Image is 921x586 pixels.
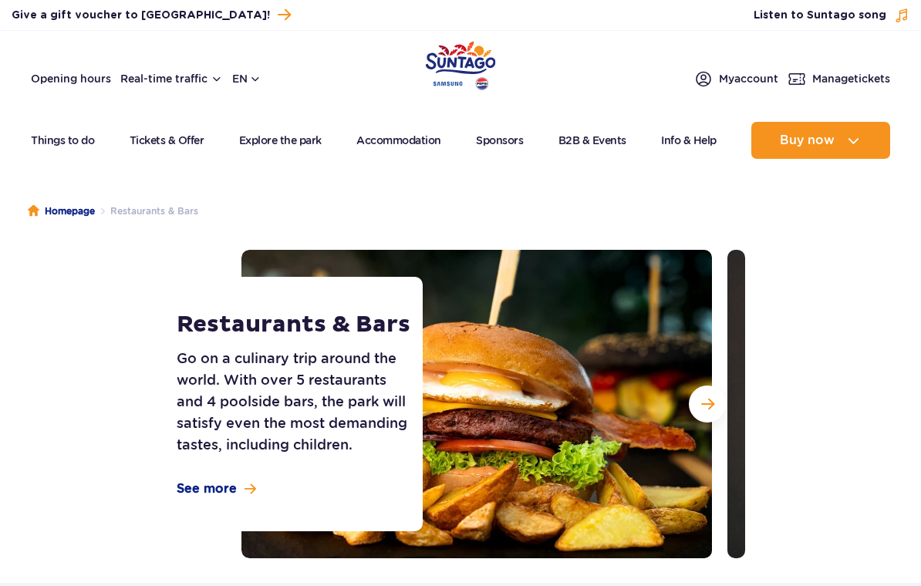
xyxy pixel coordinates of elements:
[177,311,410,338] h1: Restaurants & Bars
[754,8,886,23] span: Listen to Suntago song
[31,122,94,159] a: Things to do
[689,386,726,423] button: Next slide
[95,204,198,219] li: Restaurants & Bars
[812,71,890,86] span: Manage tickets
[177,480,237,497] span: See more
[130,122,204,159] a: Tickets & Offer
[754,8,909,23] button: Listen to Suntago song
[694,69,778,88] a: Myaccount
[751,122,890,159] button: Buy now
[558,122,626,159] a: B2B & Events
[356,122,441,159] a: Accommodation
[476,122,523,159] a: Sponsors
[120,72,223,85] button: Real-time traffic
[177,348,410,456] p: Go on a culinary trip around the world. With over 5 restaurants and 4 poolside bars, the park wil...
[12,8,270,23] span: Give a gift voucher to [GEOGRAPHIC_DATA]!
[239,122,322,159] a: Explore the park
[31,71,111,86] a: Opening hours
[426,39,496,88] a: Park of Poland
[28,204,95,219] a: Homepage
[719,71,778,86] span: My account
[780,133,835,147] span: Buy now
[661,122,717,159] a: Info & Help
[232,71,261,86] button: en
[788,69,890,88] a: Managetickets
[12,5,291,25] a: Give a gift voucher to [GEOGRAPHIC_DATA]!
[177,480,256,497] a: See more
